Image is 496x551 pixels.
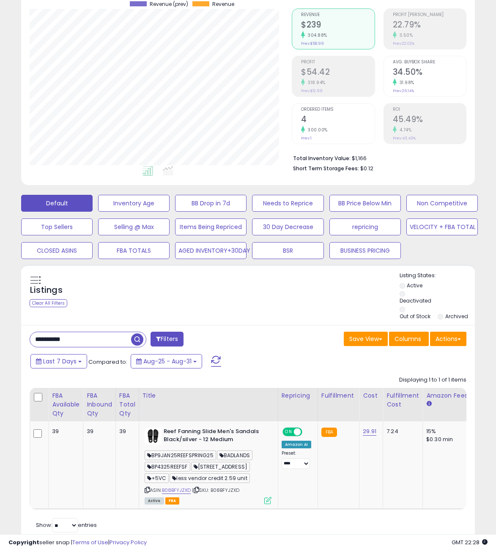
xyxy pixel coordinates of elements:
small: Prev: $12.99 [301,88,323,93]
small: Prev: $58.99 [301,41,324,46]
small: Prev: 43.43% [393,136,416,141]
span: less vendor credit 2.59 unit [170,473,249,483]
div: Fulfillment Cost [386,391,419,409]
span: Last 7 Days [43,357,77,366]
span: Revenue [212,1,234,7]
strong: Copyright [8,538,39,546]
button: 30 Day Decrease [252,218,323,235]
span: Aug-25 - Aug-31 [143,357,192,366]
span: All listings currently available for purchase on Amazon [145,497,164,505]
span: Profit [301,60,374,65]
button: CLOSED ASINS [21,242,93,259]
h2: $239 [301,20,374,31]
h2: 22.79% [393,20,466,31]
small: Prev: 1 [301,136,312,141]
span: BADLANDS [217,450,252,460]
button: Top Sellers [21,218,93,235]
span: [STREET_ADDRESS] [191,462,250,472]
div: ASIN: [145,428,271,503]
div: Displaying 1 to 1 of 1 items [399,376,466,384]
button: Last 7 Days [30,354,87,368]
button: Save View [344,332,388,346]
button: Aug-25 - Aug-31 [131,354,202,368]
small: 31.98% [397,79,414,86]
b: Short Term Storage Fees: [293,165,359,172]
span: Profit [PERSON_NAME] [393,13,466,17]
h2: 34.50% [393,67,466,79]
button: VELOCITY + FBA TOTAL [406,218,478,235]
small: 300.00% [305,127,328,133]
button: Default [21,195,93,212]
small: 4.74% [397,127,412,133]
div: 39 [52,428,77,435]
label: Deactivated [400,297,431,304]
button: Non Competitive [406,195,478,212]
li: $1,166 [293,153,460,163]
a: Privacy Policy [110,538,147,546]
div: FBA Available Qty [52,391,79,418]
div: Cost [363,391,379,400]
button: AGED INVENTORY+30DAY [175,242,247,259]
small: 318.94% [305,79,326,86]
label: Archived [445,313,468,320]
button: Columns [389,332,429,346]
img: 41X+CvfsyWL._SL40_.jpg [145,428,162,445]
div: Title [142,391,274,400]
div: seller snap | | [8,539,147,547]
small: FBA [321,428,337,437]
span: FBA [165,497,180,505]
span: | SKU: B08BFYJZXD [192,487,239,494]
div: 39 [119,428,132,435]
div: 7.24 [386,428,416,435]
a: Terms of Use [72,538,108,546]
span: Ordered Items [301,107,374,112]
span: Columns [395,335,421,343]
button: FBA TOTALS [98,242,170,259]
button: BB Drop in 7d [175,195,247,212]
button: BSR [252,242,323,259]
span: +5VC [145,473,169,483]
span: 2025-09-8 22:28 GMT [452,538,488,546]
div: FBA inbound Qty [87,391,112,418]
h2: 45.49% [393,115,466,126]
small: 304.88% [305,32,327,38]
button: Filters [151,332,184,346]
div: Amazon AI [282,441,311,448]
button: Needs to Reprice [252,195,323,212]
h2: $54.42 [301,67,374,79]
span: Revenue (prev) [150,1,188,7]
span: BP9JAN25REEFSPRING25 [145,450,216,460]
button: BB Price Below Min [329,195,401,212]
button: repricing [329,218,401,235]
span: Show: entries [36,521,97,529]
div: 39 [87,428,109,435]
span: Avg. Buybox Share [393,60,466,65]
button: Inventory Age [98,195,170,212]
span: Revenue [301,13,374,17]
span: $0.12 [360,164,373,172]
label: Out of Stock [400,313,430,320]
h2: 4 [301,115,374,126]
label: Active [407,282,422,289]
small: 3.50% [397,32,413,38]
b: Total Inventory Value: [293,155,351,162]
button: Selling @ Max [98,218,170,235]
div: FBA Total Qty [119,391,135,418]
small: Amazon Fees. [426,400,431,408]
div: Repricing [282,391,314,400]
button: Items Being Repriced [175,218,247,235]
p: Listing States: [400,272,475,280]
span: OFF [301,428,314,436]
small: Prev: 26.14% [393,88,414,93]
button: Actions [430,332,466,346]
div: Fulfillment [321,391,356,400]
a: 29.91 [363,427,376,436]
span: Compared to: [88,358,127,366]
div: Clear All Filters [30,299,67,307]
span: ROI [393,107,466,112]
small: Prev: 22.02% [393,41,414,46]
a: B08BFYJZXD [162,487,191,494]
b: Reef Fanning Slide Men's Sandals Black/silver - 12 Medium [164,428,266,445]
h5: Listings [30,284,63,296]
button: BUSINESS PRICING [329,242,401,259]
